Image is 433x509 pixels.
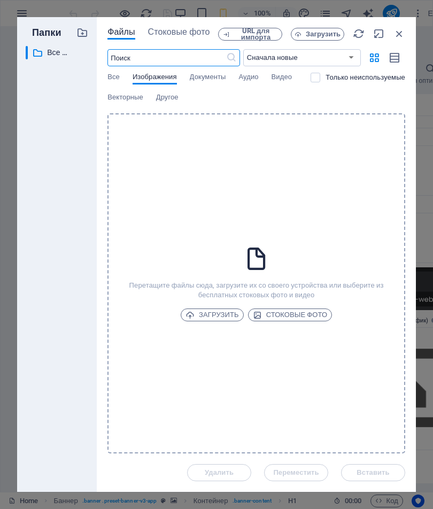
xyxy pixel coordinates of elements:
[185,309,239,321] span: Загрузить
[253,309,328,321] span: Стоковые фото
[76,27,88,38] i: Создать новую папку
[133,71,177,86] span: Изображения
[114,281,399,300] p: Перетащите файлы сюда, загрузите их со своего устройства или выберите из бесплатных стоковых фото...
[218,28,282,41] button: URL для импорта
[26,46,69,59] div: Все файлы
[248,309,333,321] button: Стоковые фото
[373,28,385,40] i: Свернуть
[393,28,405,40] i: Закрыть
[234,28,277,41] span: URL для импорта
[107,71,120,86] span: Все
[272,71,292,86] span: Видео
[47,47,68,59] p: Все файлы
[26,46,28,59] div: ​
[353,28,365,40] i: Обновить
[156,91,179,106] span: Другое
[148,26,210,38] span: Стоковые фото
[291,28,344,41] button: Загрузить
[107,26,135,38] span: Файлы
[326,73,405,82] p: Отображаются только файлы, которые не используются на сайте. Файлы, добавленные во время этого се...
[107,49,226,66] input: Поиск
[238,71,258,86] span: Аудио
[306,31,341,37] span: Загрузить
[26,26,61,40] p: Папки
[107,91,143,106] span: Векторные
[190,71,226,86] span: Документы
[181,309,244,321] button: Загрузить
